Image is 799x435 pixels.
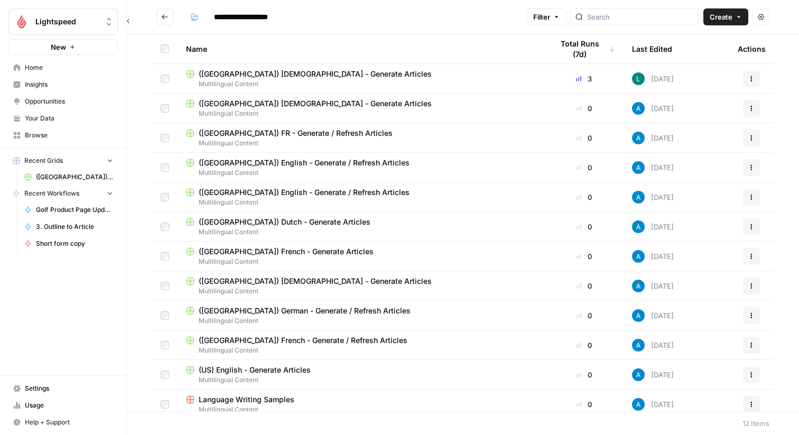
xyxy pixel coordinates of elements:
[632,368,674,381] div: [DATE]
[12,12,31,31] img: Lightspeed Logo
[186,187,536,207] a: ([GEOGRAPHIC_DATA]) English - Generate / Refresh ArticlesMultilingual Content
[632,191,645,203] img: o3cqybgnmipr355j8nz4zpq1mc6x
[186,375,536,385] span: Multilingual Content
[186,286,536,296] span: Multilingual Content
[199,98,432,109] span: ([GEOGRAPHIC_DATA]) [DEMOGRAPHIC_DATA] - Generate Articles
[186,306,536,326] a: ([GEOGRAPHIC_DATA]) German - Generate / Refresh ArticlesMultilingual Content
[186,79,536,89] span: Multilingual Content
[35,16,99,27] span: Lightspeed
[632,34,672,63] div: Last Edited
[632,280,674,292] div: [DATE]
[36,205,113,215] span: Golf Product Page Update
[186,217,536,237] a: ([GEOGRAPHIC_DATA]) Dutch - Generate ArticlesMultilingual Content
[8,93,118,110] a: Opportunities
[186,109,536,118] span: Multilingual Content
[8,186,118,201] button: Recent Workflows
[186,138,536,148] span: Multilingual Content
[199,246,374,257] span: ([GEOGRAPHIC_DATA]) French - Generate Articles
[51,42,66,52] span: New
[553,221,615,232] div: 0
[632,161,645,174] img: o3cqybgnmipr355j8nz4zpq1mc6x
[186,257,536,266] span: Multilingual Content
[36,172,113,182] span: ([GEOGRAPHIC_DATA]) [DEMOGRAPHIC_DATA] - Generate Articles
[553,310,615,321] div: 0
[553,103,615,114] div: 0
[25,97,113,106] span: Opportunities
[632,220,674,233] div: [DATE]
[632,309,645,322] img: o3cqybgnmipr355j8nz4zpq1mc6x
[186,158,536,178] a: ([GEOGRAPHIC_DATA]) English - Generate / Refresh ArticlesMultilingual Content
[8,153,118,169] button: Recent Grids
[587,12,694,22] input: Search
[8,8,118,35] button: Workspace: Lightspeed
[553,162,615,173] div: 0
[632,102,645,115] img: o3cqybgnmipr355j8nz4zpq1mc6x
[632,132,645,144] img: o3cqybgnmipr355j8nz4zpq1mc6x
[553,192,615,202] div: 0
[632,368,645,381] img: o3cqybgnmipr355j8nz4zpq1mc6x
[553,399,615,410] div: 0
[199,217,370,227] span: ([GEOGRAPHIC_DATA]) Dutch - Generate Articles
[199,306,411,316] span: ([GEOGRAPHIC_DATA]) German - Generate / Refresh Articles
[186,346,536,355] span: Multilingual Content
[186,128,536,148] a: ([GEOGRAPHIC_DATA]) FR - Generate / Refresh ArticlesMultilingual Content
[632,339,645,351] img: o3cqybgnmipr355j8nz4zpq1mc6x
[25,401,113,410] span: Usage
[25,418,113,427] span: Help + Support
[553,369,615,380] div: 0
[8,397,118,414] a: Usage
[8,59,118,76] a: Home
[553,340,615,350] div: 0
[25,114,113,123] span: Your Data
[199,187,410,198] span: ([GEOGRAPHIC_DATA]) English - Generate / Refresh Articles
[533,12,550,22] span: Filter
[632,250,645,263] img: o3cqybgnmipr355j8nz4zpq1mc6x
[199,69,432,79] span: ([GEOGRAPHIC_DATA]) [DEMOGRAPHIC_DATA] - Generate Articles
[199,365,311,375] span: (US) English - Generate Articles
[8,380,118,397] a: Settings
[20,235,118,252] a: Short form copy
[632,339,674,351] div: [DATE]
[632,72,645,85] img: kyw61p6127wv3z0ejzwmwdf0nglq
[24,189,79,198] span: Recent Workflows
[632,398,645,411] img: o3cqybgnmipr355j8nz4zpq1mc6x
[632,280,645,292] img: o3cqybgnmipr355j8nz4zpq1mc6x
[186,335,536,355] a: ([GEOGRAPHIC_DATA]) French - Generate / Refresh ArticlesMultilingual Content
[20,218,118,235] a: 3. Outline to Article
[186,198,536,207] span: Multilingual Content
[742,418,769,429] div: 12 Items
[8,76,118,93] a: Insights
[186,316,536,326] span: Multilingual Content
[199,276,432,286] span: ([GEOGRAPHIC_DATA]) [DEMOGRAPHIC_DATA] - Generate Articles
[526,8,566,25] button: Filter
[20,169,118,186] a: ([GEOGRAPHIC_DATA]) [DEMOGRAPHIC_DATA] - Generate Articles
[186,394,536,414] a: Language Writing SamplesMultilingual Content
[156,8,173,25] button: Go back
[186,365,536,385] a: (US) English - Generate ArticlesMultilingual Content
[632,72,674,85] div: [DATE]
[25,384,113,393] span: Settings
[186,34,536,63] div: Name
[632,191,674,203] div: [DATE]
[36,222,113,232] span: 3. Outline to Article
[186,227,536,237] span: Multilingual Content
[199,394,294,405] span: Language Writing Samples
[8,39,118,55] button: New
[632,309,674,322] div: [DATE]
[553,251,615,262] div: 0
[8,127,118,144] a: Browse
[553,34,615,63] div: Total Runs (7d)
[199,335,407,346] span: ([GEOGRAPHIC_DATA]) French - Generate / Refresh Articles
[186,98,536,118] a: ([GEOGRAPHIC_DATA]) [DEMOGRAPHIC_DATA] - Generate ArticlesMultilingual Content
[199,128,393,138] span: ([GEOGRAPHIC_DATA]) FR - Generate / Refresh Articles
[553,281,615,291] div: 0
[632,398,674,411] div: [DATE]
[186,69,536,89] a: ([GEOGRAPHIC_DATA]) [DEMOGRAPHIC_DATA] - Generate ArticlesMultilingual Content
[632,250,674,263] div: [DATE]
[186,246,536,266] a: ([GEOGRAPHIC_DATA]) French - Generate ArticlesMultilingual Content
[738,34,766,63] div: Actions
[553,133,615,143] div: 0
[8,414,118,431] button: Help + Support
[186,276,536,296] a: ([GEOGRAPHIC_DATA]) [DEMOGRAPHIC_DATA] - Generate ArticlesMultilingual Content
[703,8,748,25] button: Create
